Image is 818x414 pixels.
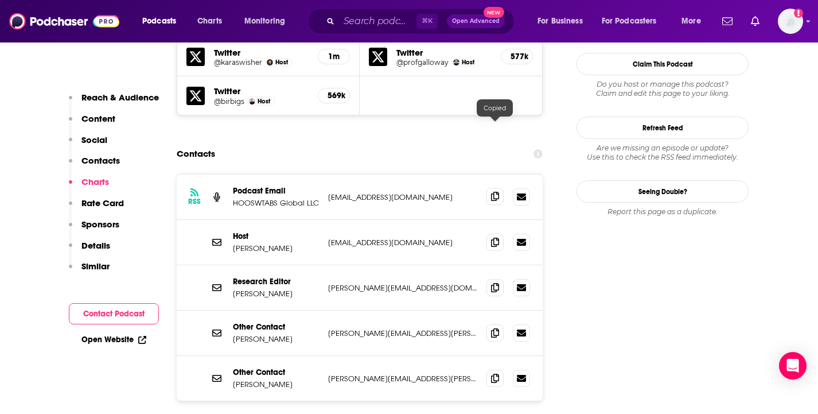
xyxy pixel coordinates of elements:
button: open menu [134,12,191,30]
p: Research Editor [233,277,319,287]
button: Claim This Podcast [577,53,749,75]
a: @birbigs [214,97,244,106]
h2: Contacts [177,143,215,165]
a: @karaswisher [214,58,262,67]
span: For Business [537,13,583,29]
a: Open Website [81,335,146,345]
a: Charts [190,12,229,30]
p: Content [81,113,115,124]
p: Details [81,240,110,251]
button: Open AdvancedNew [447,14,505,28]
button: Social [69,134,107,156]
span: Monitoring [244,13,285,29]
h5: 577k [511,52,523,61]
p: Rate Card [81,198,124,208]
p: [PERSON_NAME][EMAIL_ADDRESS][DOMAIN_NAME] [328,283,477,293]
a: Seeing Double? [577,180,749,203]
p: [PERSON_NAME] [233,289,319,299]
div: Are we missing an episode or update? Use this to check the RSS feed immediately. [577,144,749,162]
span: Host [462,59,474,66]
span: Charts [197,13,222,29]
h5: Twitter [396,47,492,58]
a: @profgalloway [396,58,449,67]
span: Host [258,98,270,105]
button: Rate Card [69,198,124,219]
img: Scott Galloway [453,59,459,65]
span: Host [275,59,288,66]
span: More [681,13,701,29]
a: Show notifications dropdown [718,11,737,31]
img: Kara Swisher [267,59,273,65]
button: open menu [673,12,715,30]
button: Contact Podcast [69,303,159,324]
p: Charts [81,176,109,187]
p: Social [81,134,107,145]
p: HOOSWTABS Global LLC [233,198,319,208]
button: Similar [69,261,110,282]
button: Content [69,113,115,134]
span: Do you host or manage this podcast? [577,80,749,89]
button: open menu [236,12,300,30]
div: Open Intercom Messenger [779,352,807,380]
p: [PERSON_NAME] [233,380,319,389]
p: [PERSON_NAME][EMAIL_ADDRESS][PERSON_NAME][DOMAIN_NAME] [328,328,477,338]
input: Search podcasts, credits, & more... [339,12,416,30]
button: Refresh Feed [577,117,749,139]
span: New [484,7,504,18]
h5: 1m [328,52,340,61]
p: [PERSON_NAME] [233,243,319,253]
button: Show profile menu [778,9,803,34]
p: Host [233,231,319,241]
div: Claim and edit this page to your liking. [577,80,749,98]
img: Mike Birbiglia [249,98,255,105]
button: Reach & Audience [69,92,159,113]
button: Charts [69,176,109,198]
h5: 569k [328,91,340,100]
img: User Profile [778,9,803,34]
p: [EMAIL_ADDRESS][DOMAIN_NAME] [328,192,477,202]
p: Other Contact [233,367,319,377]
button: Sponsors [69,219,119,240]
p: [PERSON_NAME][EMAIL_ADDRESS][PERSON_NAME][DOMAIN_NAME] [328,374,477,384]
span: Logged in as megcassidy [778,9,803,34]
button: Contacts [69,155,120,176]
div: Report this page as a duplicate. [577,207,749,216]
h5: Twitter [214,47,309,58]
span: For Podcasters [602,13,657,29]
button: open menu [594,12,673,30]
a: Show notifications dropdown [746,11,764,31]
svg: Add a profile image [794,9,803,18]
div: Search podcasts, credits, & more... [318,8,525,34]
p: [EMAIL_ADDRESS][DOMAIN_NAME] [328,238,477,247]
img: Podchaser - Follow, Share and Rate Podcasts [9,10,119,32]
span: ⌘ K [416,14,438,29]
span: Open Advanced [452,18,500,24]
p: Reach & Audience [81,92,159,103]
button: Details [69,240,110,261]
p: Sponsors [81,219,119,230]
h5: Twitter [214,86,309,96]
p: Other Contact [233,322,319,332]
button: open menu [529,12,597,30]
p: Podcast Email [233,186,319,196]
div: Copied [477,99,513,117]
p: Contacts [81,155,120,166]
span: Podcasts [142,13,176,29]
p: [PERSON_NAME] [233,334,319,344]
p: Similar [81,261,110,272]
h3: RSS [188,197,201,206]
